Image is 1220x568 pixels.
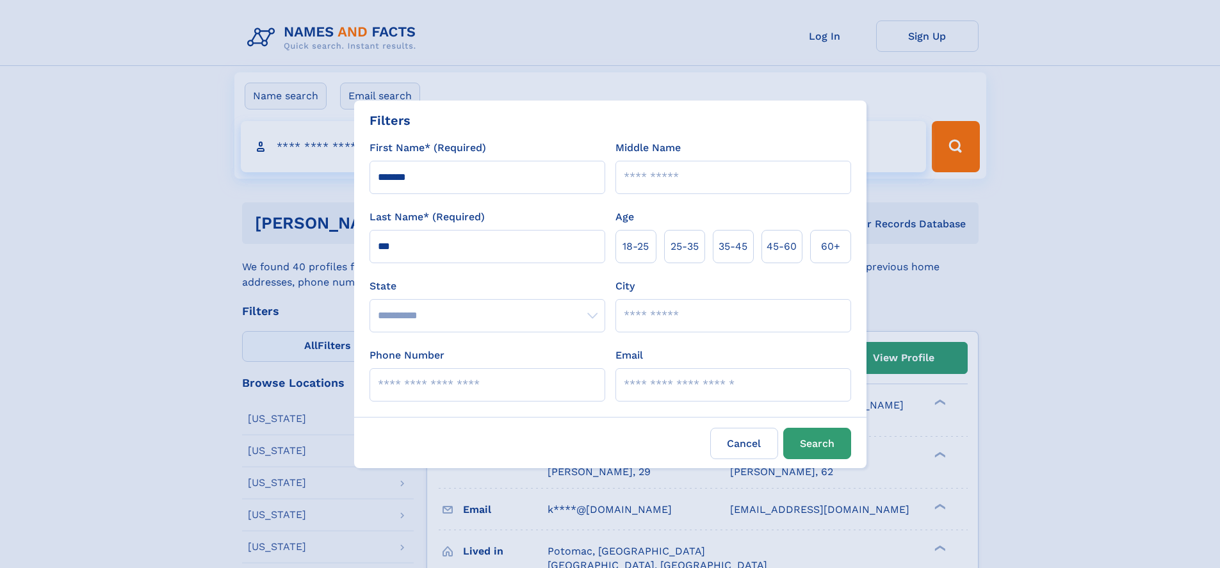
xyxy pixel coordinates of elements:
[615,209,634,225] label: Age
[370,140,486,156] label: First Name* (Required)
[615,348,643,363] label: Email
[615,140,681,156] label: Middle Name
[821,239,840,254] span: 60+
[783,428,851,459] button: Search
[710,428,778,459] label: Cancel
[767,239,797,254] span: 45‑60
[719,239,747,254] span: 35‑45
[370,111,411,130] div: Filters
[370,348,444,363] label: Phone Number
[370,279,605,294] label: State
[671,239,699,254] span: 25‑35
[370,209,485,225] label: Last Name* (Required)
[622,239,649,254] span: 18‑25
[615,279,635,294] label: City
